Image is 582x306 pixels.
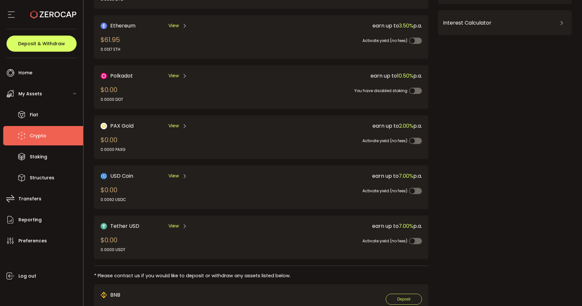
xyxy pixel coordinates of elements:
div: $0.00 [101,135,125,153]
span: Structures [30,173,54,183]
span: Staking [30,152,47,162]
div: $61.95 [101,35,120,52]
div: earn up to p.a. [258,122,422,130]
div: Interest Calculator [443,15,567,31]
div: earn up to p.a. [258,22,422,30]
span: 10.50% [397,72,413,79]
div: 0.0000 DOT [101,97,123,102]
div: $0.00 [101,85,123,102]
span: USD Coin [110,172,133,180]
span: Crypto [30,131,46,141]
span: View [168,223,179,229]
img: DOT [101,73,107,79]
img: Ethereum [101,23,107,29]
span: Transfers [18,194,41,204]
div: * Please contact us if you would like to deposit or withdraw any assets listed below. [94,272,428,279]
div: 0.0000 PAXG [101,147,125,153]
div: $0.00 [101,185,126,203]
span: Activate yield (no fees) [362,188,407,194]
span: Home [18,68,32,78]
span: My Assets [18,89,42,99]
span: Polkadot [110,72,133,80]
span: View [168,173,179,179]
button: Deposit & Withdraw [6,36,77,52]
span: View [168,22,179,29]
div: 0.0092 USDC [101,197,126,203]
div: 0.0000 USDT [101,247,125,253]
div: 0.0137 ETH [101,47,120,52]
span: 2.00% [399,122,413,130]
span: BNB [110,291,120,299]
div: $0.00 [101,235,125,253]
span: Reporting [18,215,42,225]
span: Activate yield (no fees) [362,38,407,43]
button: Deposit [386,294,422,305]
span: Fiat [30,110,38,120]
span: PAX Gold [110,122,134,130]
span: Deposit [397,297,410,301]
img: USD Coin [101,173,107,179]
img: bnb_bsc_portfolio.png [101,292,107,298]
img: PAX Gold [101,123,107,129]
div: earn up to p.a. [258,72,422,80]
span: 7.00% [399,222,413,230]
span: View [168,72,179,79]
iframe: Chat Widget [550,275,582,306]
span: Deposit & Withdraw [18,41,65,46]
span: Preferences [18,236,47,246]
span: 7.00% [399,172,413,180]
span: Log out [18,271,36,281]
span: Activate yield (no fees) [362,138,407,143]
div: earn up to p.a. [258,222,422,230]
span: You have disabled staking [354,88,407,93]
div: earn up to p.a. [258,172,422,180]
span: 3.50% [399,22,413,29]
span: Tether USD [110,222,139,230]
img: Tether USD [101,223,107,229]
span: Ethereum [110,22,135,30]
span: Activate yield (no fees) [362,238,407,244]
span: View [168,122,179,129]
